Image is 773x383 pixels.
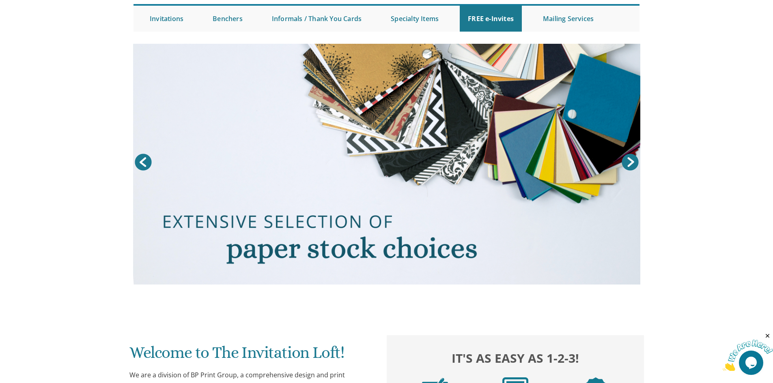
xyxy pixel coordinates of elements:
a: Next [620,152,640,172]
iframe: chat widget [723,332,773,371]
a: FREE e-Invites [460,6,522,32]
a: Specialty Items [383,6,447,32]
a: Prev [133,152,153,172]
a: Benchers [205,6,251,32]
h1: Welcome to The Invitation Loft! [129,344,370,368]
a: Informals / Thank You Cards [264,6,370,32]
a: Mailing Services [535,6,602,32]
h2: It's as easy as 1-2-3! [395,349,636,367]
a: Invitations [142,6,192,32]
